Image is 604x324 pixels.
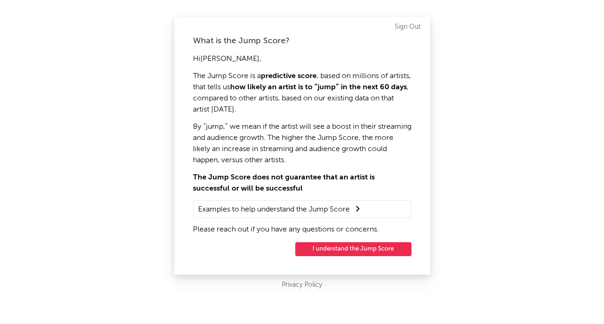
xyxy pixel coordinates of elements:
[193,121,412,166] p: By “jump,” we mean if the artist will see a boost in their streaming and audience growth. The hig...
[261,73,317,80] strong: predictive score
[193,53,412,65] p: Hi [PERSON_NAME] ,
[193,35,412,46] div: What is the Jump Score?
[193,224,412,235] p: Please reach out if you have any questions or concerns.
[193,71,412,115] p: The Jump Score is a , based on millions of artists, that tells us , compared to other artists, ba...
[198,203,406,215] summary: Examples to help understand the Jump Score
[282,279,322,291] a: Privacy Policy
[395,21,421,33] a: Sign Out
[295,242,412,256] button: I understand the Jump Score
[193,174,375,192] strong: The Jump Score does not guarantee that an artist is successful or will be successful
[230,84,407,91] strong: how likely an artist is to “jump” in the next 60 days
